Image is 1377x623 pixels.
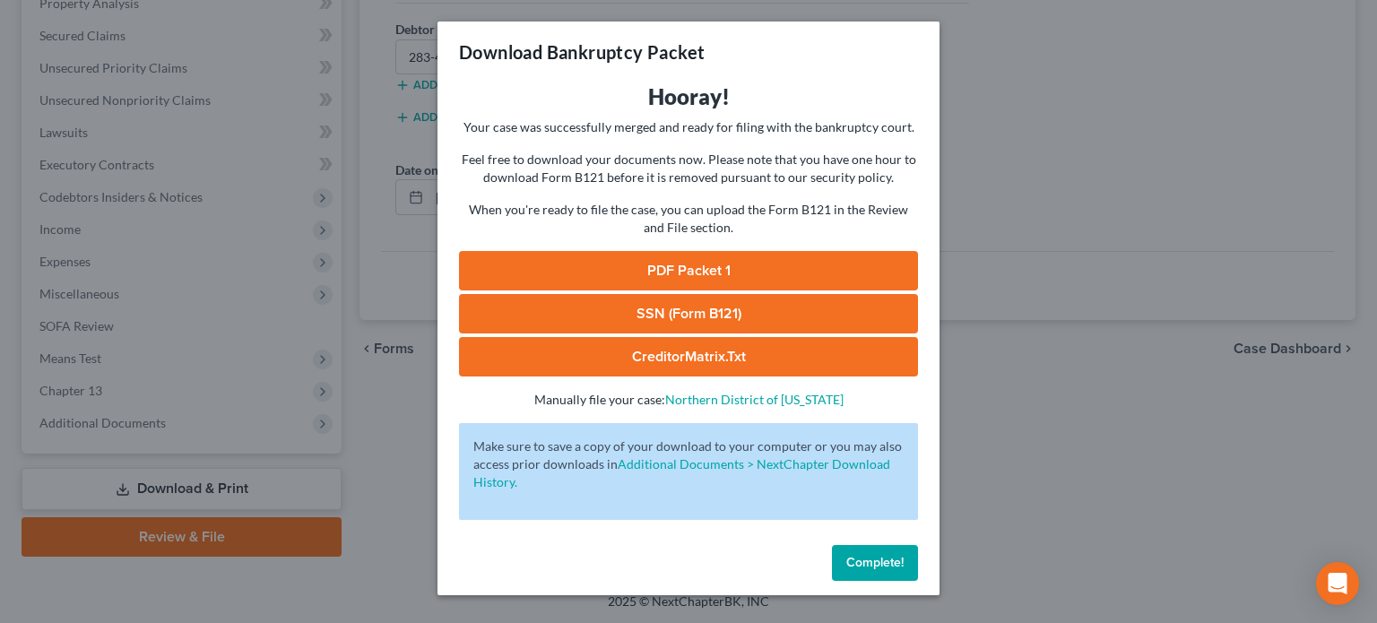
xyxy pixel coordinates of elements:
a: CreditorMatrix.txt [459,337,918,376]
a: Northern District of [US_STATE] [665,392,844,407]
h3: Hooray! [459,82,918,111]
p: Your case was successfully merged and ready for filing with the bankruptcy court. [459,118,918,136]
p: Feel free to download your documents now. Please note that you have one hour to download Form B12... [459,151,918,186]
p: Make sure to save a copy of your download to your computer or you may also access prior downloads in [473,437,904,491]
button: Complete! [832,545,918,581]
a: PDF Packet 1 [459,251,918,290]
a: Additional Documents > NextChapter Download History. [473,456,890,489]
span: Complete! [846,555,904,570]
div: Open Intercom Messenger [1316,562,1359,605]
p: Manually file your case: [459,391,918,409]
p: When you're ready to file the case, you can upload the Form B121 in the Review and File section. [459,201,918,237]
h3: Download Bankruptcy Packet [459,39,705,65]
a: SSN (Form B121) [459,294,918,333]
